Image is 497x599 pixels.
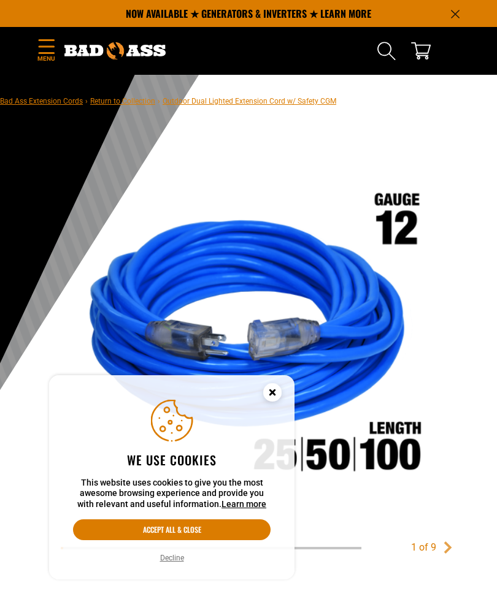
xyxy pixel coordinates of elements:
a: Learn more [222,499,266,509]
button: Decline [156,552,188,564]
span: Menu [37,54,55,63]
span: › [158,97,160,105]
span: Outdoor Dual Lighted Extension Cord w/ Safety CGM [163,97,336,105]
summary: Search [377,41,396,61]
button: Accept all & close [73,519,271,540]
span: › [85,97,88,105]
a: Return to Collection [90,97,155,105]
h2: We use cookies [73,452,271,468]
summary: Menu [37,37,55,66]
aside: Cookie Consent [49,375,295,580]
a: Next [442,541,454,554]
div: 1 of 9 [411,540,436,555]
img: Bad Ass Extension Cords [64,42,166,59]
p: This website uses cookies to give you the most awesome browsing experience and provide you with r... [73,478,271,510]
